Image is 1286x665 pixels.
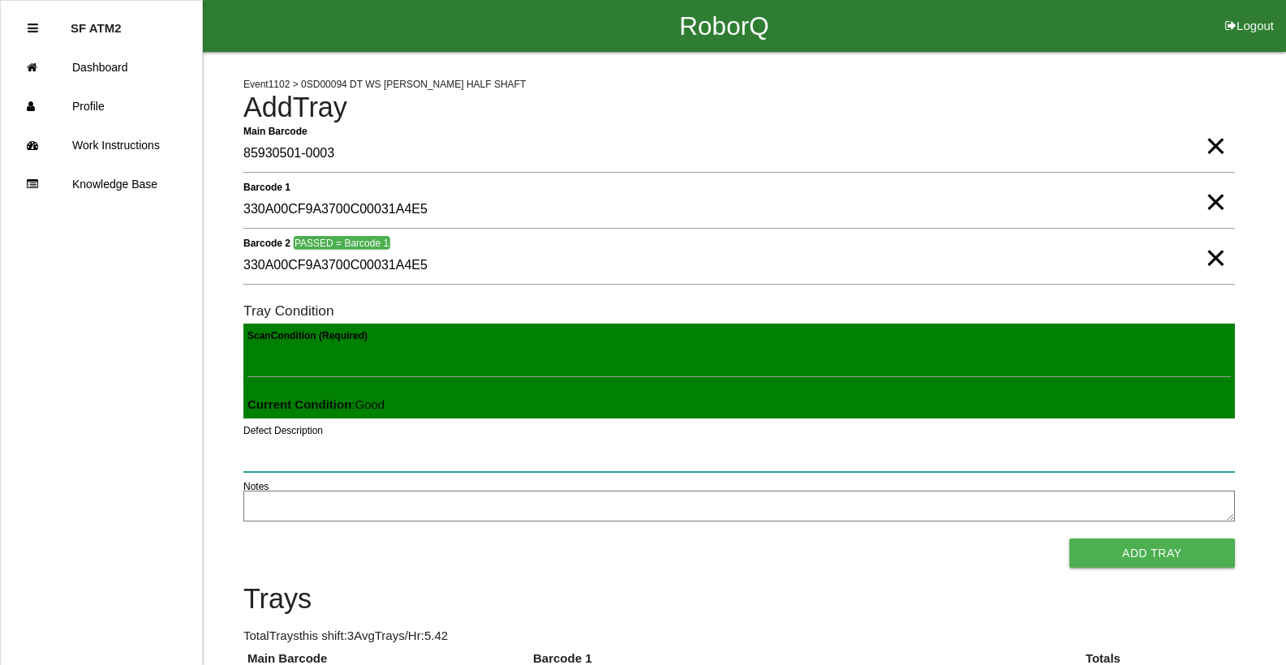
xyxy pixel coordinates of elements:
b: Barcode 1 [243,181,290,192]
h6: Tray Condition [243,303,1235,319]
label: Defect Description [243,423,323,438]
p: SF ATM2 [71,9,122,35]
a: Knowledge Base [1,165,202,204]
b: Scan Condition (Required) [247,330,368,341]
a: Dashboard [1,48,202,87]
a: Work Instructions [1,126,202,165]
label: Notes [243,479,269,494]
input: Required [243,135,1235,173]
p: Total Trays this shift: 3 Avg Trays /Hr: 5.42 [243,627,1235,646]
span: Clear Input [1205,169,1226,202]
span: Clear Input [1205,114,1226,146]
h4: Trays [243,584,1235,615]
span: Clear Input [1205,225,1226,258]
span: Event 1102 > 0SD00094 DT WS [PERSON_NAME] HALF SHAFT [243,79,526,90]
h4: Add Tray [243,92,1235,123]
b: Barcode 2 [243,237,290,248]
button: Add Tray [1069,538,1235,568]
b: Current Condition [247,397,351,411]
span: PASSED = Barcode 1 [293,236,389,250]
b: Main Barcode [243,125,308,136]
a: Profile [1,87,202,126]
span: : Good [247,397,385,411]
div: Close [28,9,38,48]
